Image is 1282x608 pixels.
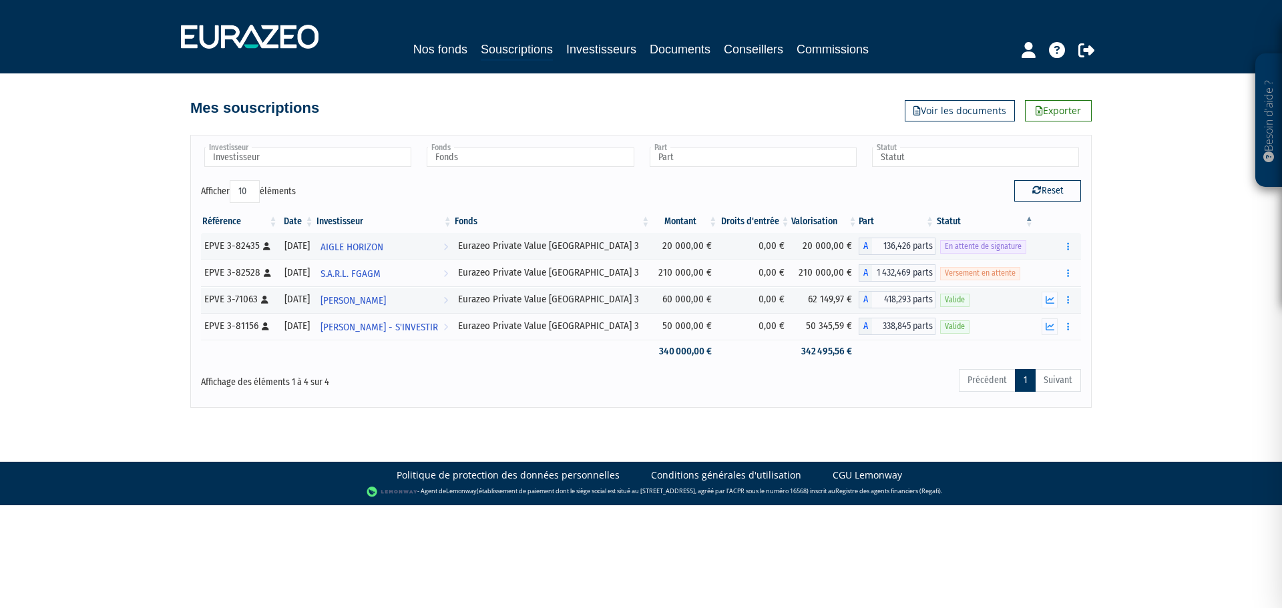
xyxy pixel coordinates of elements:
td: 60 000,00 € [651,286,718,313]
i: Voir l'investisseur [443,315,448,340]
td: 0,00 € [718,233,791,260]
a: Nos fonds [413,40,467,59]
td: 210 000,00 € [651,260,718,286]
td: 50 345,59 € [791,313,859,340]
td: 0,00 € [718,313,791,340]
div: Eurazeo Private Value [GEOGRAPHIC_DATA] 3 [458,319,647,333]
a: Voir les documents [905,100,1015,121]
td: 342 495,56 € [791,340,859,363]
div: [DATE] [284,266,310,280]
div: A - Eurazeo Private Value Europe 3 [859,318,936,335]
i: Voir l'investisseur [443,262,448,286]
span: A [859,291,872,308]
span: AIGLE HORIZON [320,235,383,260]
i: [Français] Personne physique [263,242,270,250]
img: 1732889491-logotype_eurazeo_blanc_rvb.png [181,25,318,49]
div: EPVE 3-82528 [204,266,274,280]
a: Lemonway [446,487,477,495]
span: 338,845 parts [872,318,936,335]
label: Afficher éléments [201,180,296,203]
a: Conseillers [724,40,783,59]
div: [DATE] [284,319,310,333]
td: 62 149,97 € [791,286,859,313]
td: 50 000,00 € [651,313,718,340]
td: 210 000,00 € [791,260,859,286]
span: En attente de signature [940,240,1026,253]
a: 1 [1015,369,1036,392]
th: Statut : activer pour trier la colonne par ordre d&eacute;croissant [935,210,1035,233]
th: Droits d'entrée: activer pour trier la colonne par ordre croissant [718,210,791,233]
span: 418,293 parts [872,291,936,308]
a: S.A.R.L. FGAGM [315,260,453,286]
a: Registre des agents financiers (Regafi) [835,487,941,495]
a: CGU Lemonway [833,469,902,482]
td: 340 000,00 € [651,340,718,363]
a: Investisseurs [566,40,636,59]
i: [Français] Personne physique [262,322,269,330]
div: - Agent de (établissement de paiement dont le siège social est situé au [STREET_ADDRESS], agréé p... [13,485,1269,499]
i: Voir l'investisseur [443,288,448,313]
td: 20 000,00 € [651,233,718,260]
th: Fonds: activer pour trier la colonne par ordre croissant [453,210,652,233]
span: Versement en attente [940,267,1020,280]
div: Eurazeo Private Value [GEOGRAPHIC_DATA] 3 [458,292,647,306]
div: [DATE] [284,239,310,253]
div: [DATE] [284,292,310,306]
div: A - Eurazeo Private Value Europe 3 [859,264,936,282]
span: A [859,318,872,335]
img: logo-lemonway.png [367,485,418,499]
div: EPVE 3-81156 [204,319,274,333]
i: [Français] Personne physique [261,296,268,304]
span: 136,426 parts [872,238,936,255]
div: EPVE 3-71063 [204,292,274,306]
i: Voir l'investisseur [443,235,448,260]
a: Politique de protection des données personnelles [397,469,620,482]
a: Conditions générales d'utilisation [651,469,801,482]
a: [PERSON_NAME] - S'INVESTIR [315,313,453,340]
span: [PERSON_NAME] [320,288,386,313]
th: Investisseur: activer pour trier la colonne par ordre croissant [315,210,453,233]
td: 20 000,00 € [791,233,859,260]
a: [PERSON_NAME] [315,286,453,313]
th: Référence : activer pour trier la colonne par ordre croissant [201,210,279,233]
div: EPVE 3-82435 [204,239,274,253]
div: A - Eurazeo Private Value Europe 3 [859,291,936,308]
div: Eurazeo Private Value [GEOGRAPHIC_DATA] 3 [458,239,647,253]
select: Afficheréléments [230,180,260,203]
span: Valide [940,294,970,306]
td: 0,00 € [718,260,791,286]
th: Date: activer pour trier la colonne par ordre croissant [279,210,315,233]
div: A - Eurazeo Private Value Europe 3 [859,238,936,255]
a: Commissions [797,40,869,59]
span: Valide [940,320,970,333]
span: A [859,264,872,282]
a: Documents [650,40,710,59]
th: Valorisation: activer pour trier la colonne par ordre croissant [791,210,859,233]
div: Affichage des éléments 1 à 4 sur 4 [201,368,556,389]
td: 0,00 € [718,286,791,313]
span: S.A.R.L. FGAGM [320,262,381,286]
span: 1 432,469 parts [872,264,936,282]
a: Souscriptions [481,40,553,61]
th: Montant: activer pour trier la colonne par ordre croissant [651,210,718,233]
span: A [859,238,872,255]
div: Eurazeo Private Value [GEOGRAPHIC_DATA] 3 [458,266,647,280]
i: [Français] Personne physique [264,269,271,277]
span: [PERSON_NAME] - S'INVESTIR [320,315,438,340]
h4: Mes souscriptions [190,100,319,116]
a: AIGLE HORIZON [315,233,453,260]
th: Part: activer pour trier la colonne par ordre croissant [859,210,936,233]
